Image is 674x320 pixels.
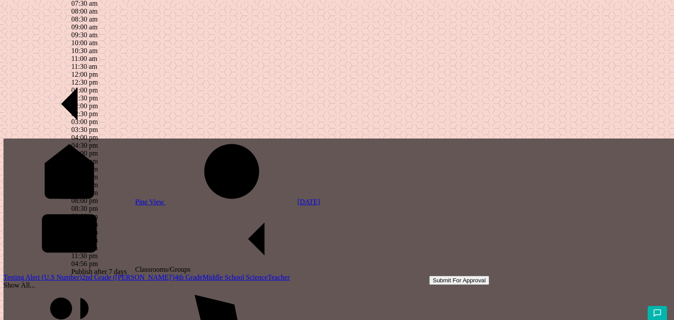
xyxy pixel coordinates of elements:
[71,55,97,62] span: 11:00 am
[71,260,98,267] span: 04:56 pm
[71,228,98,236] span: 10:00 pm
[429,276,489,285] button: Submit For Approval
[71,126,98,133] span: 03:30 pm
[71,173,98,181] span: 06:30 pm
[71,197,98,204] span: 08:00 pm
[71,213,98,220] span: 09:00 pm
[71,244,97,252] span: 11:00 pm
[71,63,97,70] span: 11:30 am
[71,7,97,15] span: 08:00 am
[71,205,98,212] span: 08:30 pm
[71,15,97,23] span: 08:30 am
[71,268,127,275] span: Publish after 7 days
[71,110,98,117] span: 02:30 pm
[71,134,98,141] span: 04:00 pm
[71,142,98,149] span: 04:30 pm
[4,281,674,289] div: Show All...
[71,157,98,165] span: 05:30 pm
[71,23,97,31] span: 09:00 am
[71,102,98,110] span: 02:00 pm
[71,165,98,173] span: 06:00 pm
[71,71,98,78] span: 12:00 pm
[71,86,98,94] span: 01:00 pm
[71,181,98,188] span: 07:00 pm
[71,149,98,157] span: 05:00 pm
[71,220,98,228] span: 09:30 pm
[71,31,97,39] span: 09:30 am
[71,118,98,125] span: 03:00 pm
[4,274,82,281] a: Testing Alert (U.S Number)
[71,252,97,260] span: 11:30 pm
[71,236,98,244] span: 10:30 pm
[4,198,166,206] a: Pine View
[71,47,97,54] span: 10:30 am
[71,78,98,86] span: 12:30 pm
[71,94,98,102] span: 01:30 pm
[71,39,97,46] span: 10:00 am
[71,189,98,196] span: 07:30 pm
